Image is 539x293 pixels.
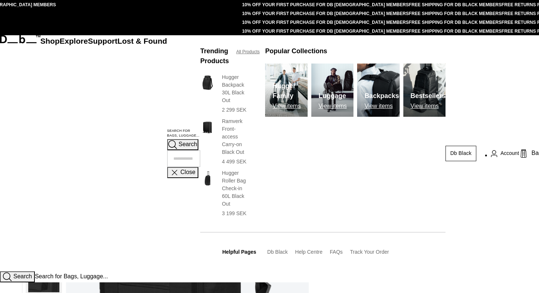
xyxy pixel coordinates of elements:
[242,20,408,25] a: 10% OFF YOUR FIRST PURCHASE FOR DB [DEMOGRAPHIC_DATA] MEMBERS
[265,46,327,56] h3: Popular Collections
[200,73,214,92] img: Hugger Backpack 30L Black Out
[40,37,60,45] a: Shop
[409,2,502,7] a: FREE SHIPPING FOR DB BLACK MEMBERS
[350,249,389,255] a: Track Your Order
[319,103,347,109] p: View items
[411,103,446,109] p: View items
[117,37,167,45] a: Lost & Found
[403,64,445,117] a: Db Bestsellers View items
[222,117,250,156] h3: Ramverk Front-access Carry-on Black Out
[167,167,198,178] button: Close
[409,29,502,34] a: FREE SHIPPING FOR DB BLACK MEMBERS
[200,73,250,114] a: Hugger Backpack 30L Black Out Hugger Backpack 30L Black Out 2 299 SEK
[364,91,399,101] h3: Backpacks
[167,139,198,150] button: Search
[409,11,502,16] a: FREE SHIPPING FOR DB BLACK MEMBERS
[13,273,32,279] span: Search
[60,37,88,45] a: Explore
[200,117,214,136] img: Ramverk Front-access Carry-on Black Out
[242,29,408,34] a: 10% OFF YOUR FIRST PURCHASE FOR DB [DEMOGRAPHIC_DATA] MEMBERS
[222,73,250,104] h3: Hugger Backpack 30L Black Out
[364,103,399,109] p: View items
[200,169,214,188] img: Hugger Roller Bag Check-in 60L Black Out
[236,48,260,55] a: All Products
[272,103,307,109] p: View items
[242,11,408,16] a: 10% OFF YOUR FIRST PURCHASE FOR DB [DEMOGRAPHIC_DATA] MEMBERS
[242,2,408,7] a: 10% OFF YOUR FIRST PURCHASE FOR DB [DEMOGRAPHIC_DATA] MEMBERS
[180,169,195,176] span: Close
[311,64,353,117] img: Db
[295,249,323,255] a: Help Centre
[265,64,307,117] img: Db
[409,20,502,25] a: FREE SHIPPING FOR DB BLACK MEMBERS
[88,37,118,45] a: Support
[200,117,250,166] a: Ramverk Front-access Carry-on Black Out Ramverk Front-access Carry-on Black Out 4 499 SEK
[179,141,197,148] span: Search
[222,169,250,208] h3: Hugger Roller Bag Check-in 60L Black Out
[222,248,256,256] h3: Helpful Pages
[222,107,246,113] span: 2 299 SEK
[167,129,201,139] label: Search for Bags, Luggage...
[272,81,307,101] h3: Hugger Family
[40,35,167,271] nav: Main Navigation
[357,64,399,117] a: Db Backpacks View items
[222,210,246,216] span: 3 199 SEK
[319,91,347,101] h3: Luggage
[445,146,476,161] a: Db Black
[200,169,250,217] a: Hugger Roller Bag Check-in 60L Black Out Hugger Roller Bag Check-in 60L Black Out 3 199 SEK
[411,91,446,101] h3: Bestsellers
[403,64,445,117] img: Db
[200,46,229,66] h3: Trending Products
[265,64,307,117] a: Db Hugger Family View items
[357,64,399,117] img: Db
[267,249,288,255] a: Db Black
[222,159,246,164] span: 4 499 SEK
[500,149,519,157] span: Account
[491,149,519,158] a: Account
[330,249,343,255] a: FAQs
[311,64,353,117] a: Db Luggage View items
